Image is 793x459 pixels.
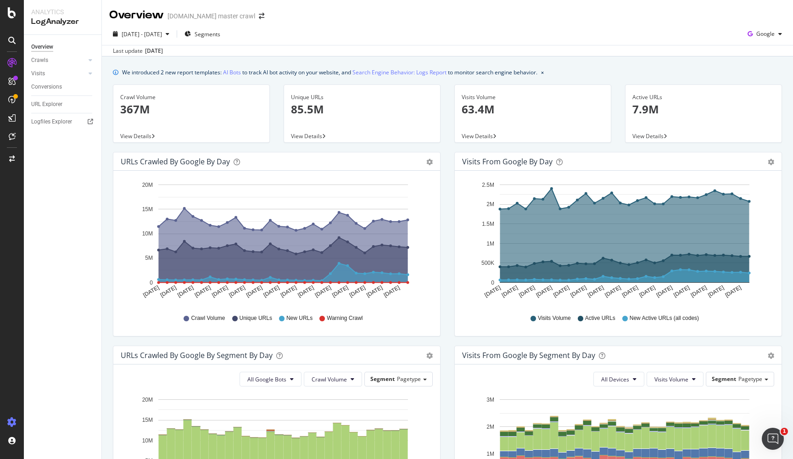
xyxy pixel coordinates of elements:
text: [DATE] [211,284,229,298]
div: Overview [109,7,164,23]
text: [DATE] [638,284,656,298]
div: Overview [31,42,53,52]
text: 1M [486,241,494,247]
iframe: Intercom live chat [762,428,784,450]
span: View Details [291,132,322,140]
div: Visits from Google By Segment By Day [462,351,595,360]
div: Logfiles Explorer [31,117,72,127]
div: Crawl Volume [120,93,262,101]
text: [DATE] [228,284,246,298]
p: 7.9M [632,101,775,117]
text: [DATE] [501,284,519,298]
div: Conversions [31,82,62,92]
a: Crawls [31,56,86,65]
span: View Details [120,132,151,140]
span: Crawl Volume [312,375,347,383]
a: Conversions [31,82,95,92]
text: [DATE] [176,284,195,298]
p: 63.4M [462,101,604,117]
div: [DATE] [145,47,163,55]
div: info banner [113,67,782,77]
text: [DATE] [570,284,588,298]
div: gear [768,159,774,165]
span: Segment [712,375,736,383]
div: Unique URLs [291,93,433,101]
div: Visits [31,69,45,78]
div: Last update [113,47,163,55]
span: New Active URLs (all codes) [630,314,699,322]
text: [DATE] [194,284,212,298]
text: 2.5M [482,182,494,188]
text: 1.5M [482,221,494,227]
div: [DOMAIN_NAME] master crawl [168,11,255,21]
text: [DATE] [348,284,367,298]
text: [DATE] [586,284,605,298]
text: [DATE] [159,284,178,298]
text: [DATE] [604,284,622,298]
text: 15M [142,417,153,423]
text: 2M [486,202,494,208]
p: 367M [120,101,262,117]
text: 20M [142,182,153,188]
span: Crawl Volume [191,314,225,322]
span: Pagetype [738,375,762,383]
button: Google [744,27,786,41]
text: 500K [481,260,494,266]
text: [DATE] [655,284,674,298]
a: Overview [31,42,95,52]
text: [DATE] [621,284,639,298]
div: Visits Volume [462,93,604,101]
text: [DATE] [518,284,536,298]
text: 15M [142,206,153,213]
button: Visits Volume [647,372,704,386]
span: 1 [781,428,788,435]
span: View Details [462,132,493,140]
div: Crawls [31,56,48,65]
text: 10M [142,230,153,237]
text: [DATE] [483,284,502,298]
text: 5M [145,255,153,262]
div: gear [768,353,774,359]
span: Visits Volume [654,375,688,383]
span: Active URLs [585,314,615,322]
svg: A chart. [462,178,774,306]
a: Search Engine Behavior: Logs Report [352,67,447,77]
text: [DATE] [365,284,384,298]
div: Analytics [31,7,94,17]
span: Visits Volume [538,314,571,322]
button: Segments [181,27,224,41]
div: URLs Crawled by Google by day [121,157,230,166]
span: Google [756,30,775,38]
div: Active URLs [632,93,775,101]
div: We introduced 2 new report templates: to track AI bot activity on your website, and to monitor se... [122,67,537,77]
text: [DATE] [535,284,553,298]
text: [DATE] [245,284,263,298]
div: gear [426,353,433,359]
div: arrow-right-arrow-left [259,13,264,19]
span: Segments [195,30,220,38]
text: [DATE] [331,284,349,298]
span: Unique URLs [240,314,272,322]
a: URL Explorer [31,100,95,109]
text: 0 [491,280,494,286]
span: All Google Bots [247,375,286,383]
text: [DATE] [552,284,570,298]
a: Visits [31,69,86,78]
text: [DATE] [142,284,160,298]
div: A chart. [121,178,433,306]
text: 0 [150,280,153,286]
text: 3M [486,397,494,403]
text: 1M [486,451,494,458]
text: 20M [142,397,153,403]
button: All Devices [593,372,644,386]
button: close banner [539,66,546,79]
span: Segment [370,375,395,383]
text: [DATE] [383,284,401,298]
text: [DATE] [672,284,691,298]
text: [DATE] [690,284,708,298]
text: [DATE] [296,284,315,298]
a: Logfiles Explorer [31,117,95,127]
text: 2M [486,424,494,430]
a: AI Bots [223,67,241,77]
div: LogAnalyzer [31,17,94,27]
